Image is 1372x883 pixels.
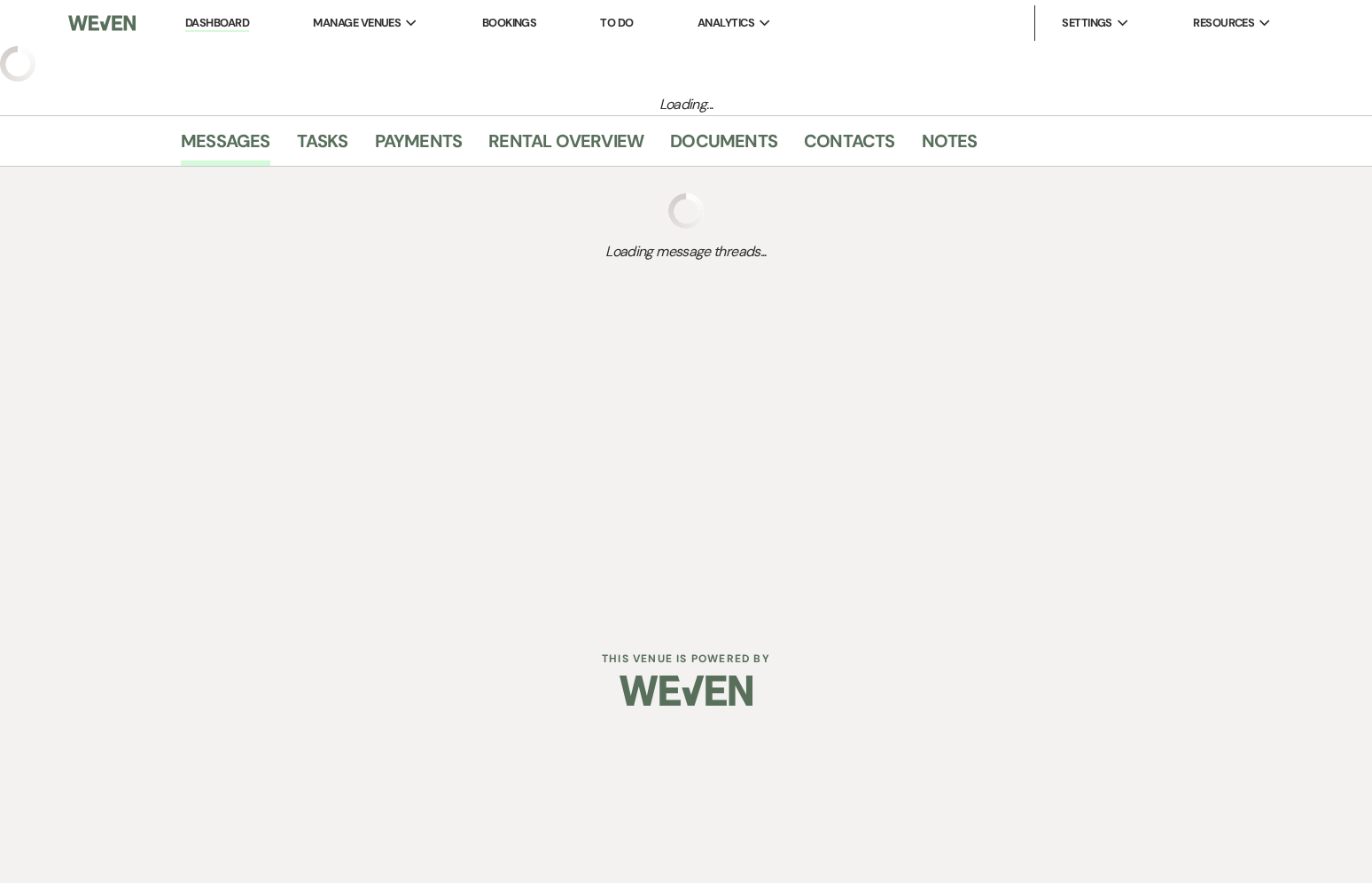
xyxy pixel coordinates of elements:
span: Analytics [698,14,754,32]
a: To Do [600,15,633,30]
span: Settings [1062,14,1112,32]
img: loading spinner [668,193,704,229]
a: Bookings [482,15,537,30]
a: Rental Overview [488,127,643,166]
span: Resources [1193,14,1254,32]
a: Notes [922,127,978,166]
img: Weven Logo [68,4,135,42]
span: Loading message threads... [181,241,1191,262]
span: Manage Venues [313,14,401,32]
a: Payments [375,127,463,166]
a: Contacts [804,127,895,166]
a: Messages [181,127,270,166]
a: Documents [670,127,777,166]
a: Tasks [297,127,348,166]
a: Dashboard [185,15,249,32]
img: Weven Logo [620,660,752,722]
